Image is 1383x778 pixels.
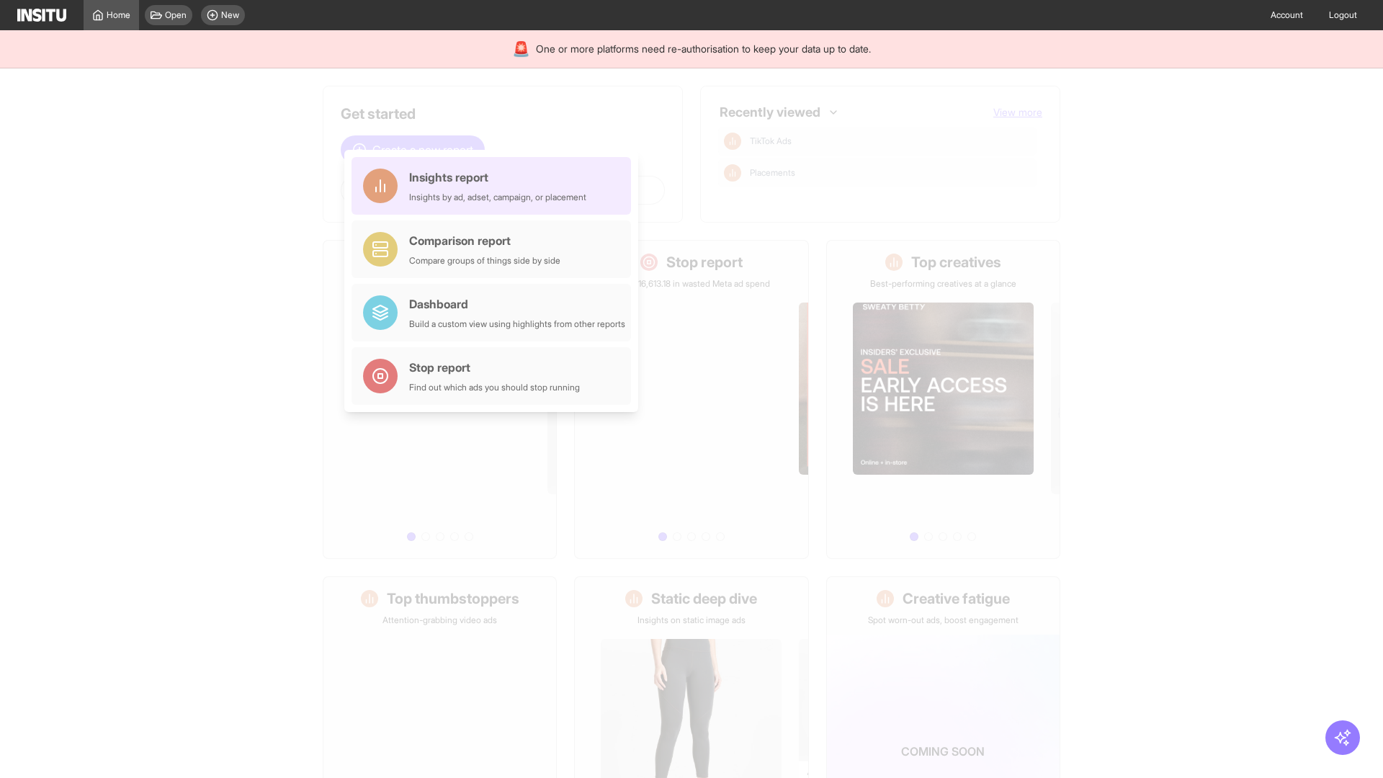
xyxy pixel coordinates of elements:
div: Find out which ads you should stop running [409,382,580,393]
div: 🚨 [512,39,530,59]
img: Logo [17,9,66,22]
div: Build a custom view using highlights from other reports [409,318,625,330]
span: Home [107,9,130,21]
div: Compare groups of things side by side [409,255,560,267]
div: Comparison report [409,232,560,249]
span: One or more platforms need re-authorisation to keep your data up to date. [536,42,871,56]
div: Insights report [409,169,586,186]
span: Open [165,9,187,21]
div: Insights by ad, adset, campaign, or placement [409,192,586,203]
span: New [221,9,239,21]
div: Dashboard [409,295,625,313]
div: Stop report [409,359,580,376]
